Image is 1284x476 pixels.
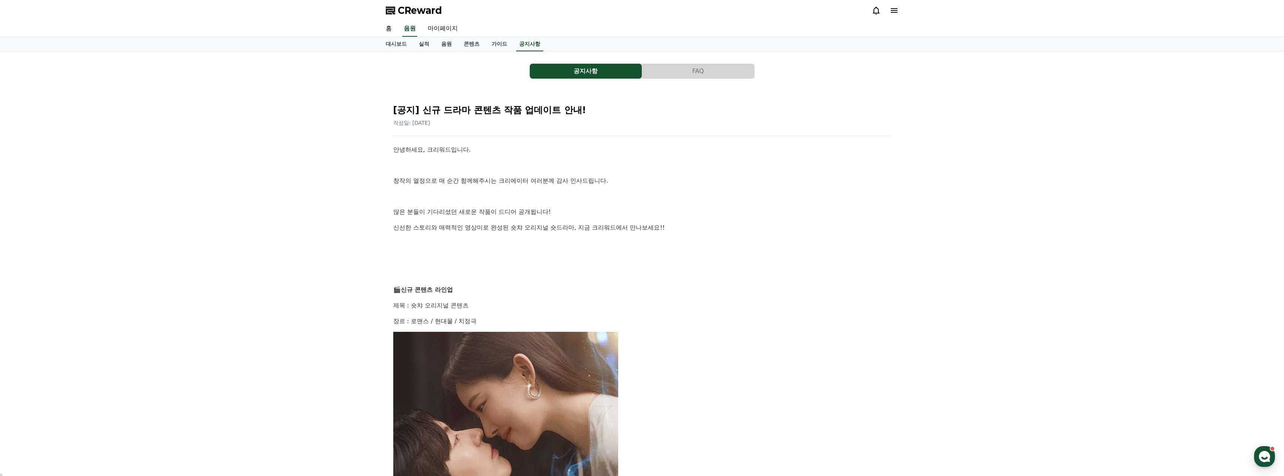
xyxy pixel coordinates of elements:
a: 실적 [413,37,435,51]
a: 대시보드 [380,37,413,51]
a: 홈 [380,21,398,37]
p: 신선한 스토리와 매력적인 영상미로 완성된 숏챠 오리지널 숏드라마, 지금 크리워드에서 만나보세요!! [393,223,891,233]
a: 콘텐츠 [458,37,485,51]
button: 공지사항 [530,64,642,79]
h2: [공지] 신규 드라마 콘텐츠 작품 업데이트 안내! [393,104,891,116]
span: 작성일: [DATE] [393,120,430,126]
p: 장르 : 로맨스 / 현대물 / 치정극 [393,316,891,326]
p: 창작의 열정으로 매 순간 함께해주시는 크리에이터 여러분께 감사 인사드립니다. [393,176,891,186]
strong: 신규 콘텐츠 라인업 [401,286,453,293]
a: 가이드 [485,37,513,51]
a: 음원 [435,37,458,51]
span: CReward [398,4,442,16]
a: 음원 [402,21,417,37]
button: FAQ [642,64,754,79]
a: 공지사항 [516,37,543,51]
span: 🎬 [393,286,401,293]
a: 마이페이지 [422,21,464,37]
a: CReward [386,4,442,16]
p: 많은 분들이 기다리셨던 새로운 작품이 드디어 공개됩니다! [393,207,891,217]
p: 제목 : 숏챠 오리지널 콘텐츠 [393,301,891,310]
p: 안녕하세요, 크리워드입니다. [393,145,891,155]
